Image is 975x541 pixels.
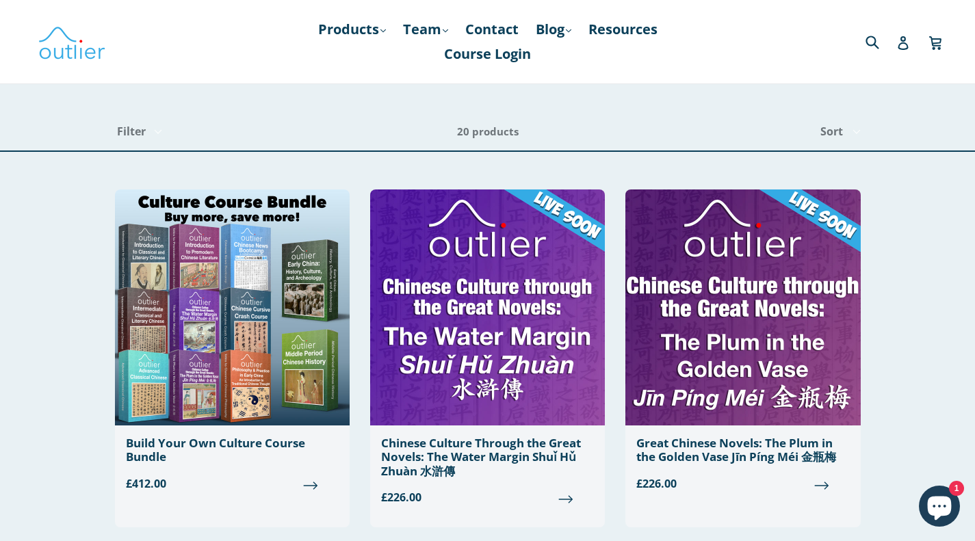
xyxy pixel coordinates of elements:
span: £226.00 [636,475,849,492]
input: Search [862,27,900,55]
img: Great Chinese Novels: The Plum in the Golden Vase Jīn Píng Méi 金瓶梅 [625,189,860,425]
span: £412.00 [126,475,339,492]
a: Team [396,17,455,42]
div: Build Your Own Culture Course Bundle [126,436,339,464]
a: Blog [529,17,578,42]
a: Resources [582,17,664,42]
a: Products [311,17,393,42]
a: Build Your Own Culture Course Bundle £412.00 [115,189,350,503]
span: £226.00 [381,489,594,505]
img: Build Your Own Culture Course Bundle [115,189,350,425]
a: Great Chinese Novels: The Plum in the Golden Vase Jīn Píng Méi 金瓶梅 £226.00 [625,189,860,503]
inbox-online-store-chat: Shopify online store chat [915,486,964,530]
span: 20 products [457,124,519,138]
a: Contact [458,17,525,42]
div: Chinese Culture Through the Great Novels: The Water Margin Shuǐ Hǔ Zhuàn 水滸傳 [381,436,594,478]
a: Course Login [437,42,538,66]
img: Outlier Linguistics [38,22,106,62]
div: Great Chinese Novels: The Plum in the Golden Vase Jīn Píng Méi 金瓶梅 [636,436,849,464]
a: Chinese Culture Through the Great Novels: The Water Margin Shuǐ Hǔ Zhuàn 水滸傳 £226.00 [370,189,605,516]
img: Chinese Culture Through the Great Novels: The Water Margin Shuǐ Hǔ Zhuàn 水滸傳 [370,189,605,425]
